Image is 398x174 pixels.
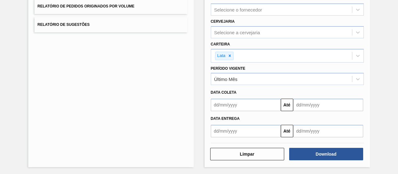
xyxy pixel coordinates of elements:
[214,77,238,82] div: Último Mês
[211,66,245,71] label: Período Vigente
[38,22,90,27] span: Relatório de Sugestões
[214,30,260,35] div: Selecione a cervejaria
[281,99,293,111] button: Até
[210,148,284,160] button: Limpar
[214,7,262,12] div: Selecione o fornecedor
[215,52,226,60] div: Lata
[293,125,363,137] input: dd/mm/yyyy
[35,17,187,32] button: Relatório de Sugestões
[289,148,363,160] button: Download
[211,90,237,95] span: Data coleta
[211,116,240,121] span: Data entrega
[38,4,135,8] span: Relatório de Pedidos Originados por Volume
[211,42,230,46] label: Carteira
[281,125,293,137] button: Até
[211,125,281,137] input: dd/mm/yyyy
[211,19,235,24] label: Cervejaria
[211,99,281,111] input: dd/mm/yyyy
[293,99,363,111] input: dd/mm/yyyy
